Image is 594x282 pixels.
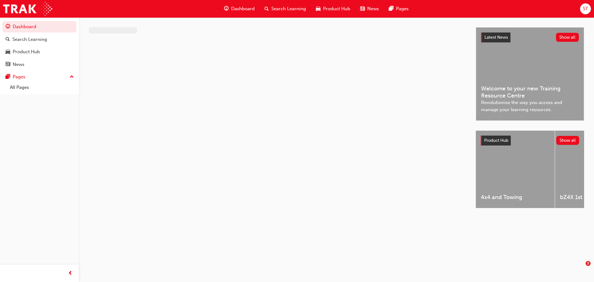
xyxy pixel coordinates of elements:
a: pages-iconPages [384,2,414,15]
button: Pages [2,71,76,83]
span: guage-icon [224,5,229,13]
img: Trak [3,2,52,16]
span: car-icon [6,49,10,55]
a: Product HubShow all [481,136,579,145]
span: Product Hub [323,5,350,12]
a: Product Hub [2,46,76,58]
span: 2 [586,261,591,266]
span: Dashboard [231,5,255,12]
span: car-icon [316,5,321,13]
span: news-icon [6,62,10,67]
span: up-icon [70,73,74,81]
div: Pages [13,73,25,80]
a: news-iconNews [355,2,384,15]
span: Latest News [484,35,508,40]
span: guage-icon [6,24,10,30]
button: ST [580,3,591,14]
span: Welcome to your new Training Resource Centre [481,85,579,99]
span: search-icon [265,5,269,13]
span: Revolutionise the way you access and manage your learning resources. [481,99,579,113]
a: 4x4 and Towing [476,131,555,208]
a: search-iconSearch Learning [260,2,311,15]
span: Pages [396,5,409,12]
span: News [367,5,379,12]
a: All Pages [7,83,76,92]
span: news-icon [360,5,365,13]
span: pages-icon [389,5,394,13]
div: Product Hub [13,48,40,55]
a: Search Learning [2,34,76,45]
a: Latest NewsShow all [481,33,579,42]
a: Latest NewsShow allWelcome to your new Training Resource CentreRevolutionise the way you access a... [476,27,584,121]
a: Dashboard [2,21,76,33]
span: search-icon [6,37,10,42]
a: car-iconProduct Hub [311,2,355,15]
span: Product Hub [484,138,508,143]
span: prev-icon [68,270,73,277]
span: ST [583,5,588,12]
div: News [13,61,24,68]
button: DashboardSearch LearningProduct HubNews [2,20,76,71]
div: Search Learning [12,36,47,43]
iframe: Intercom live chat [573,261,588,276]
a: guage-iconDashboard [219,2,260,15]
span: Search Learning [271,5,306,12]
button: Show all [556,136,579,145]
button: Show all [556,33,579,42]
a: News [2,59,76,70]
span: 4x4 and Towing [481,194,550,201]
span: pages-icon [6,74,10,80]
